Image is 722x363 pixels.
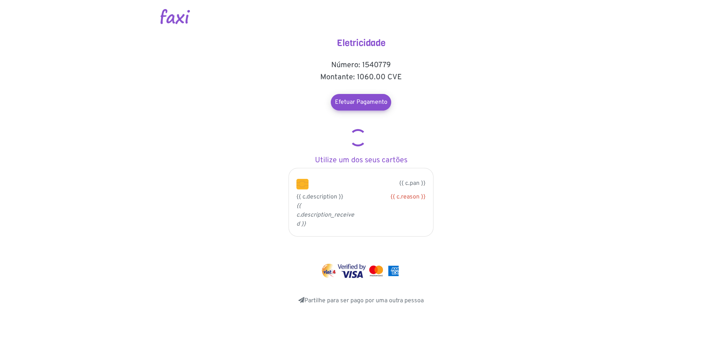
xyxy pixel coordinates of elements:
h5: Utilize um dos seus cartões [285,156,437,165]
img: chip.png [296,179,309,189]
a: Efetuar Pagamento [331,94,391,111]
a: Partilhe para ser pago por uma outra pessoa [298,297,424,305]
img: vinti4 [321,264,336,278]
h5: Montante: 1060.00 CVE [285,73,437,82]
img: mastercard [386,264,401,278]
div: {{ c.reason }} [367,192,426,201]
img: mastercard [367,264,385,278]
h4: Eletricidade [285,38,437,49]
img: visa [338,264,366,278]
h5: Número: 1540779 [285,61,437,70]
p: {{ c.pan }} [320,179,426,188]
span: {{ c.description }} [296,193,343,201]
i: {{ c.description_received }} [296,202,354,228]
